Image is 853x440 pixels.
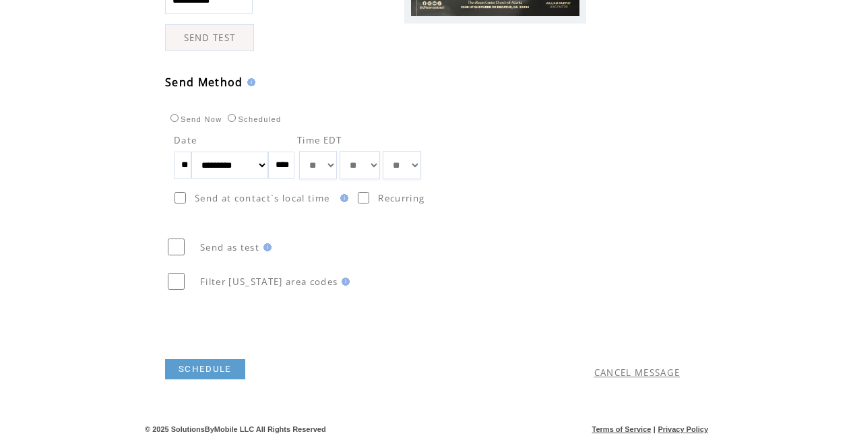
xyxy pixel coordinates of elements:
input: Send Now [170,114,179,122]
span: Date [174,134,197,146]
img: help.gif [338,278,350,286]
img: help.gif [243,78,255,86]
label: Send Now [167,115,222,123]
span: © 2025 SolutionsByMobile LLC All Rights Reserved [145,425,326,433]
span: Send Method [165,75,243,90]
span: | [654,425,656,433]
span: Recurring [378,192,424,204]
label: Scheduled [224,115,281,123]
a: Privacy Policy [658,425,708,433]
span: Send as test [200,241,259,253]
a: CANCEL MESSAGE [594,367,681,379]
a: Terms of Service [592,425,652,433]
span: Filter [US_STATE] area codes [200,276,338,288]
a: SCHEDULE [165,359,245,379]
img: help.gif [259,243,272,251]
span: Send at contact`s local time [195,192,329,204]
span: Time EDT [297,134,342,146]
img: help.gif [336,194,348,202]
input: Scheduled [228,114,236,122]
a: SEND TEST [165,24,254,51]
